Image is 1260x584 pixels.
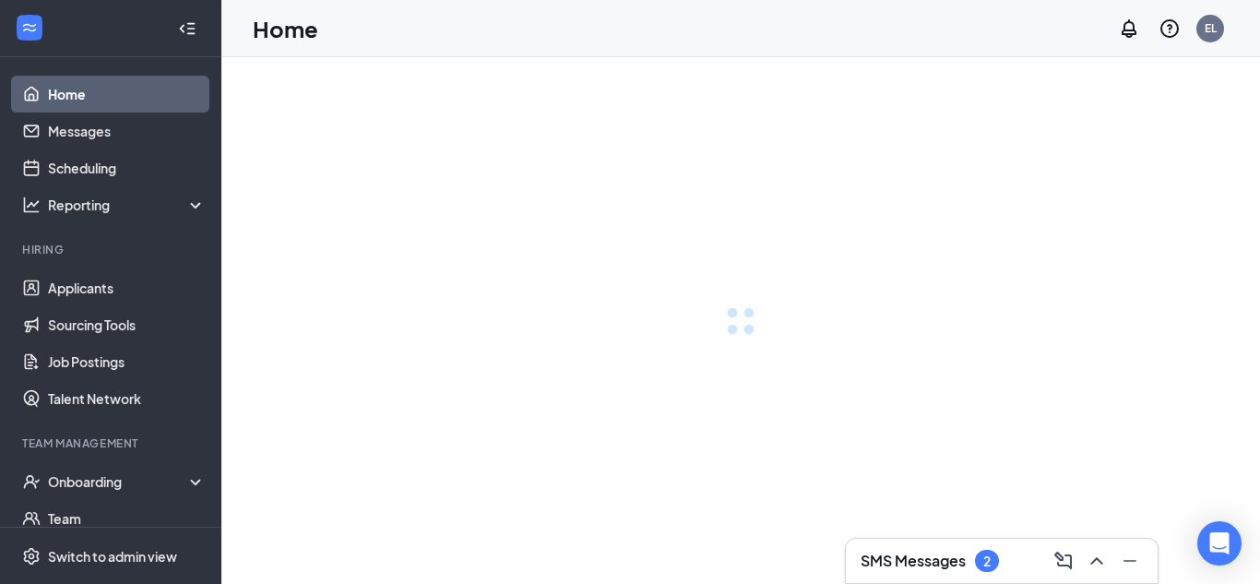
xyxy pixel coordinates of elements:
button: Minimize [1113,546,1143,576]
a: Scheduling [48,149,206,186]
svg: ChevronUp [1086,550,1108,572]
div: Onboarding [48,472,207,491]
svg: ComposeMessage [1052,550,1075,572]
svg: UserCheck [22,472,41,491]
h1: Home [253,13,318,44]
a: Applicants [48,269,206,306]
a: Job Postings [48,343,206,380]
svg: QuestionInfo [1159,18,1181,40]
div: 2 [983,554,991,569]
a: Messages [48,113,206,149]
a: Sourcing Tools [48,306,206,343]
h3: SMS Messages [861,551,966,571]
button: ComposeMessage [1047,546,1076,576]
svg: WorkstreamLogo [20,18,39,37]
svg: Collapse [178,19,196,38]
div: Team Management [22,435,202,451]
svg: Settings [22,547,41,566]
div: Hiring [22,242,202,257]
a: Home [48,76,206,113]
svg: Minimize [1119,550,1141,572]
svg: Analysis [22,196,41,214]
a: Team [48,500,206,537]
div: EL [1205,20,1217,36]
div: Switch to admin view [48,547,177,566]
button: ChevronUp [1080,546,1110,576]
div: Open Intercom Messenger [1197,521,1242,566]
a: Talent Network [48,380,206,417]
svg: Notifications [1118,18,1140,40]
div: Reporting [48,196,207,214]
